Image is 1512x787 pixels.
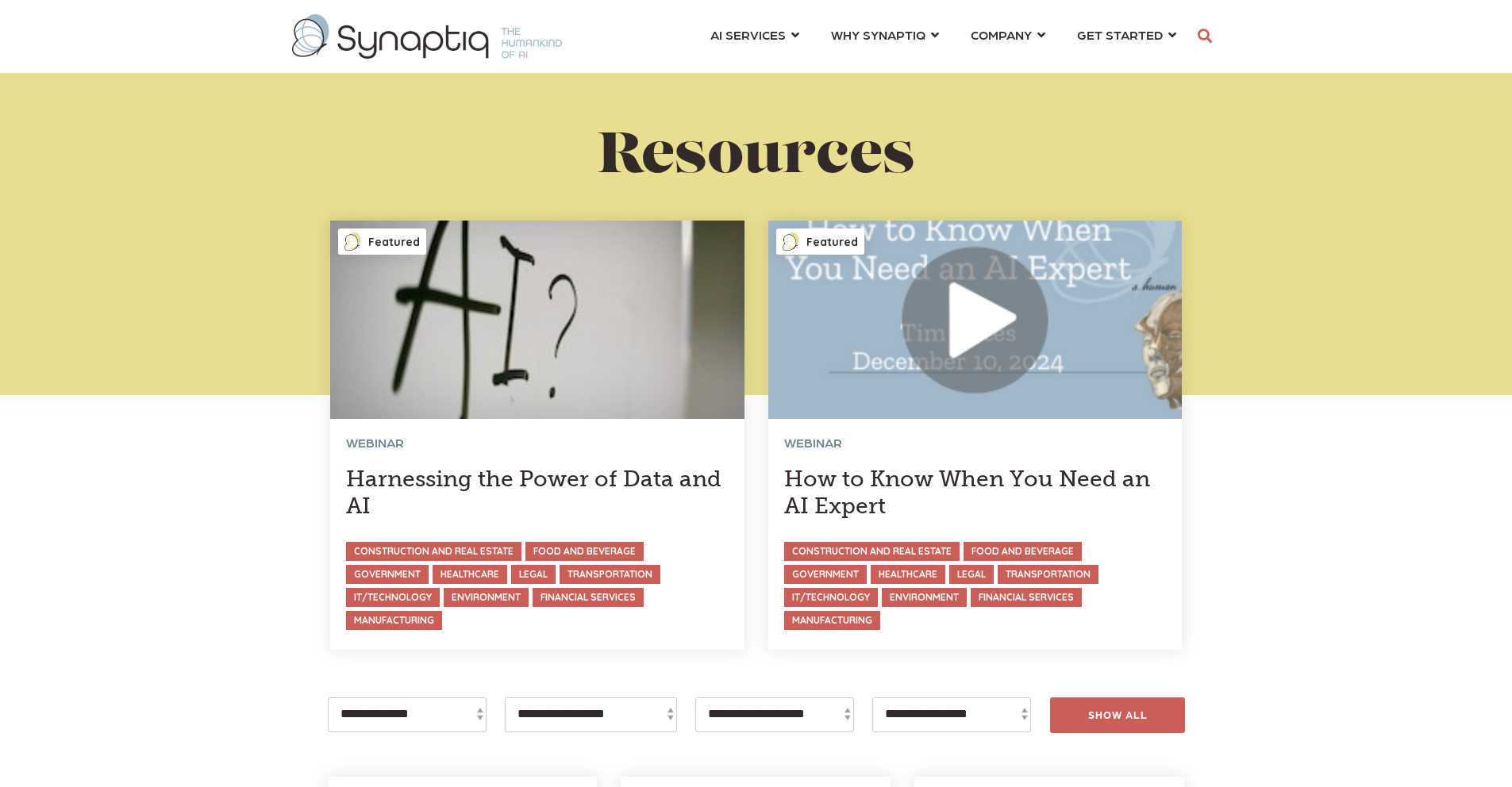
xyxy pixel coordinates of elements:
a: GET STARTED [1077,20,1176,49]
nav: menu [694,8,1192,65]
span: GET STARTED [1077,27,1163,42]
a: COMPANY [971,20,1045,49]
a: WHY SYNAPTIQ [831,20,939,49]
img: synaptiq logo-1 [292,14,562,59]
span: WHY SYNAPTIQ [831,27,925,42]
span: COMPANY [971,27,1032,42]
a: AI SERVICES [710,20,799,49]
span: AI SERVICES [710,27,786,42]
div: SHOW ALL [1050,697,1185,733]
h1: Resources [316,127,1197,190]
